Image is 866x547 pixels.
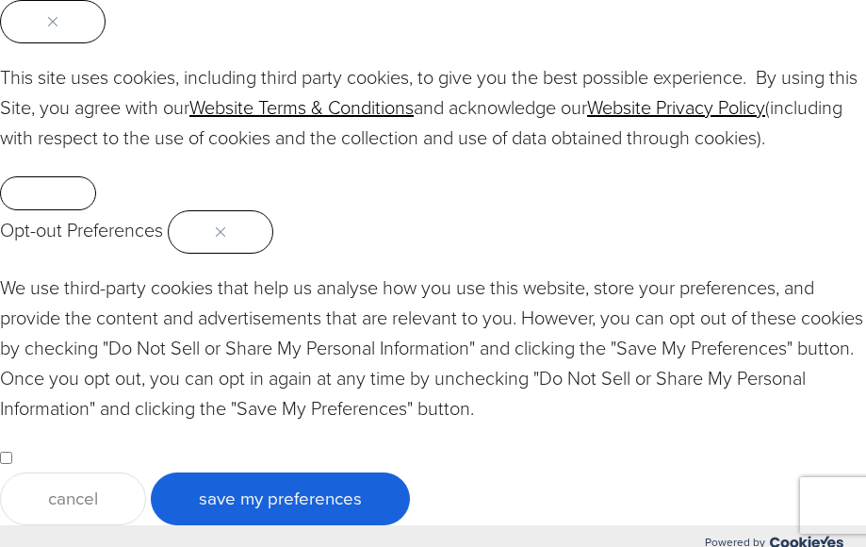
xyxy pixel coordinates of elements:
img: Close [48,17,57,26]
a: Website Privacy Policy [587,93,765,122]
button: Close [168,210,273,254]
img: Close [216,227,225,237]
a: Website Terms & Conditions [189,93,414,122]
button: Save My Preferences [151,472,410,525]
